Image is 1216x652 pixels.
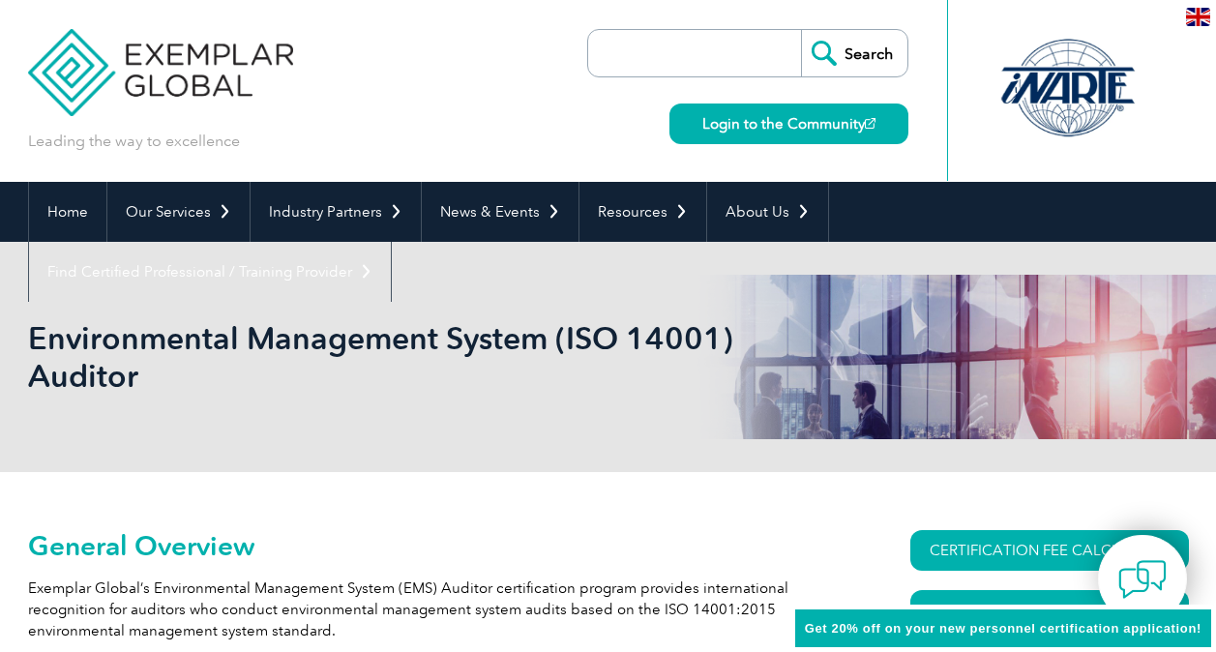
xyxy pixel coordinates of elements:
a: Find Certified Professional / Training Provider [29,242,391,302]
p: Leading the way to excellence [28,131,240,152]
img: open_square.png [865,118,875,129]
a: Our Services [107,182,250,242]
h1: Environmental Management System (ISO 14001) Auditor [28,319,771,395]
span: Get 20% off on your new personnel certification application! [805,621,1201,636]
a: Industry Partners [251,182,421,242]
input: Search [801,30,907,76]
p: Exemplar Global’s Environmental Management System (EMS) Auditor certification program provides in... [28,578,841,641]
a: CERTIFICATION FEE CALCULATOR [910,530,1189,571]
a: About Us [707,182,828,242]
a: Download Certification Requirements [910,590,1189,648]
img: en [1186,8,1210,26]
a: Resources [579,182,706,242]
img: contact-chat.png [1118,555,1167,604]
a: News & Events [422,182,578,242]
a: Login to the Community [669,104,908,144]
a: Home [29,182,106,242]
h2: General Overview [28,530,841,561]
